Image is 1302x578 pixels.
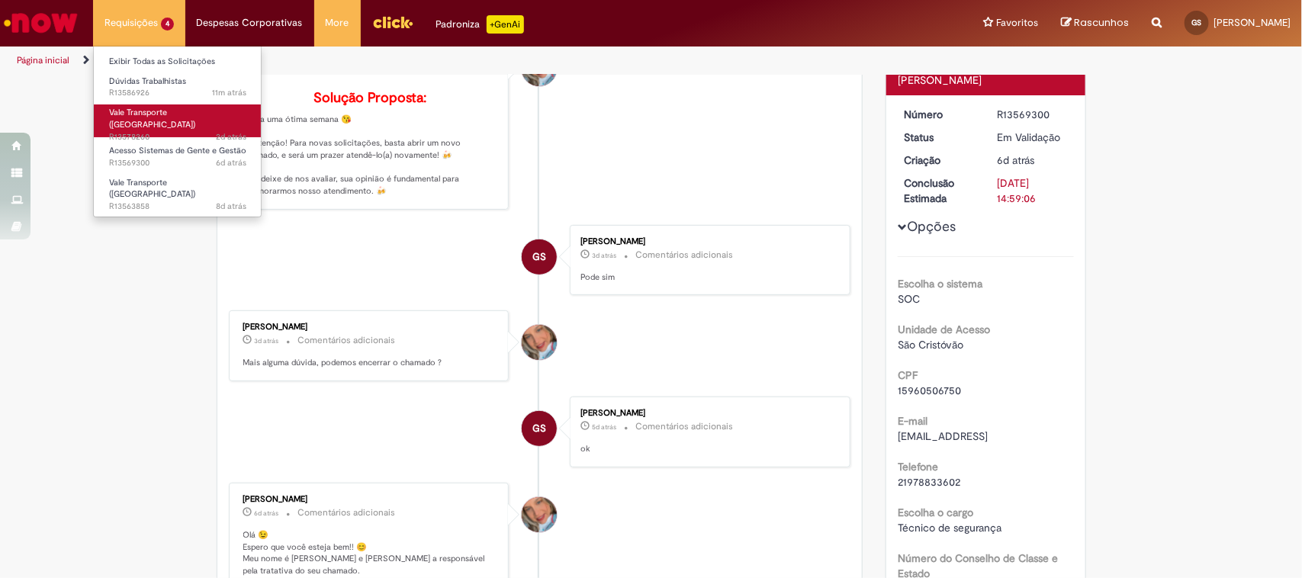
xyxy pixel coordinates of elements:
div: Geyson Ferreira Silva [522,411,557,446]
ul: Trilhas de página [11,47,857,75]
span: São Cristóvão [898,338,963,352]
span: Dúvidas Trabalhistas [109,75,186,87]
div: [PERSON_NAME] [580,409,834,418]
span: 15960506750 [898,384,961,397]
b: Escolha o cargo [898,506,973,519]
time: 26/09/2025 09:14:45 [216,157,246,169]
a: Página inicial [17,54,69,66]
b: E-mail [898,414,927,428]
span: R13586926 [109,87,246,99]
div: [PERSON_NAME] [243,323,497,332]
span: Vale Transporte ([GEOGRAPHIC_DATA]) [109,177,195,201]
time: 29/09/2025 11:24:46 [592,251,616,260]
div: [PERSON_NAME] [243,495,497,504]
span: Acesso Sistemas de Gente e Gestão [109,145,246,156]
span: GS [532,239,546,275]
span: 5d atrás [592,422,616,432]
a: Aberto R13569300 : Acesso Sistemas de Gente e Gestão [94,143,262,171]
span: GS [1192,18,1202,27]
span: 3d atrás [255,336,279,345]
a: Aberto R13563858 : Vale Transporte (VT) [94,175,262,207]
b: Telefone [898,460,938,474]
dt: Criação [892,153,986,168]
small: Comentários adicionais [635,420,733,433]
div: 26/09/2025 09:14:44 [998,153,1069,168]
time: 29/09/2025 16:41:03 [216,131,246,143]
span: R13569300 [109,157,246,169]
span: 11m atrás [212,87,246,98]
div: Geyson Ferreira Silva [522,239,557,275]
time: 01/10/2025 15:57:44 [212,87,246,98]
span: Requisições [104,15,158,31]
img: ServiceNow [2,8,80,38]
div: [PERSON_NAME] [580,237,834,246]
dt: Número [892,107,986,122]
span: Despesas Corporativas [197,15,303,31]
span: [PERSON_NAME] [1214,16,1291,29]
a: Exibir Todas as Solicitações [94,53,262,70]
span: Técnico de segurança [898,521,1001,535]
b: CPF [898,368,918,382]
div: Padroniza [436,15,524,34]
p: ok [580,443,834,455]
p: Mais alguma dúvida, podemos encerrar o chamado ? [243,357,497,369]
dt: Conclusão Estimada [892,175,986,206]
small: Comentários adicionais [298,334,396,347]
b: Solução Proposta: [313,89,426,107]
span: Vale Transporte ([GEOGRAPHIC_DATA]) [109,107,195,130]
p: Tenha uma ótima semana 😘 ⚠️Atenção! Para novas solicitações, basta abrir um novo chamado, e será ... [243,91,497,197]
span: 21978833602 [898,475,960,489]
b: Unidade de Acesso [898,323,990,336]
time: 26/09/2025 09:14:44 [998,153,1035,167]
ul: Requisições [93,46,262,217]
span: 3d atrás [592,251,616,260]
span: Rascunhos [1074,15,1129,30]
small: Comentários adicionais [298,506,396,519]
span: 4 [161,18,174,31]
span: 2d atrás [216,131,246,143]
span: Favoritos [996,15,1038,31]
span: 8d atrás [216,201,246,212]
div: Jacqueline Andrade Galani [522,497,557,532]
span: GS [532,410,546,447]
time: 24/09/2025 16:03:56 [216,201,246,212]
div: [DATE] 14:59:06 [998,175,1069,206]
time: 26/09/2025 09:49:39 [255,509,279,518]
span: SOC [898,292,920,306]
span: [EMAIL_ADDRESS] [898,429,988,443]
span: More [326,15,349,31]
span: R13563858 [109,201,246,213]
time: 29/09/2025 09:50:49 [255,336,279,345]
img: click_logo_yellow_360x200.png [372,11,413,34]
p: +GenAi [487,15,524,34]
span: 6d atrás [998,153,1035,167]
time: 26/09/2025 17:19:19 [592,422,616,432]
a: Rascunhos [1061,16,1129,31]
div: Em Validação [998,130,1069,145]
dt: Status [892,130,986,145]
a: Aberto R13586926 : Dúvidas Trabalhistas [94,73,262,101]
span: 6d atrás [216,157,246,169]
div: [PERSON_NAME] [898,72,1074,88]
a: Aberto R13578260 : Vale Transporte (VT) [94,104,262,137]
p: Pode sim [580,271,834,284]
small: Comentários adicionais [635,249,733,262]
b: Escolha o sistema [898,277,982,291]
span: 6d atrás [255,509,279,518]
span: R13578260 [109,131,246,143]
div: Jacqueline Andrade Galani [522,325,557,360]
div: R13569300 [998,107,1069,122]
